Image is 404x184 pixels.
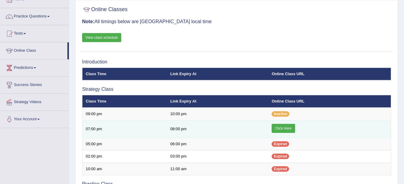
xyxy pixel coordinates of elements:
[167,163,268,175] td: 11:00 am
[82,68,167,80] th: Class Time
[82,87,391,92] h3: Strategy Class
[167,120,268,138] td: 08:00 pm
[268,68,391,80] th: Online Class URL
[0,25,69,40] a: Tests
[82,33,121,42] a: View class schedule
[82,120,167,138] td: 07:00 pm
[272,124,295,133] a: Click Here
[268,95,391,108] th: Online Class URL
[82,150,167,163] td: 02:00 pm
[0,60,69,75] a: Predictions
[82,95,167,108] th: Class Time
[82,138,167,150] td: 05:00 pm
[0,77,69,92] a: Success Stories
[167,68,268,80] th: Link Expiry At
[82,5,128,14] h2: Online Classes
[167,95,268,108] th: Link Expiry At
[82,108,167,120] td: 09:00 pm
[82,19,391,24] h3: All timings below are [GEOGRAPHIC_DATA] local time
[167,108,268,120] td: 10:00 pm
[272,166,289,172] span: Expired
[167,150,268,163] td: 03:00 pm
[272,154,289,159] span: Expired
[82,59,391,65] h3: Introduction
[0,94,69,109] a: Strategy Videos
[0,8,69,23] a: Practice Questions
[82,163,167,175] td: 10:00 am
[167,138,268,150] td: 06:00 pm
[272,141,289,147] span: Expired
[0,42,67,57] a: Online Class
[272,111,289,117] span: Inactive
[82,19,94,24] b: Note:
[0,111,69,126] a: Your Account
